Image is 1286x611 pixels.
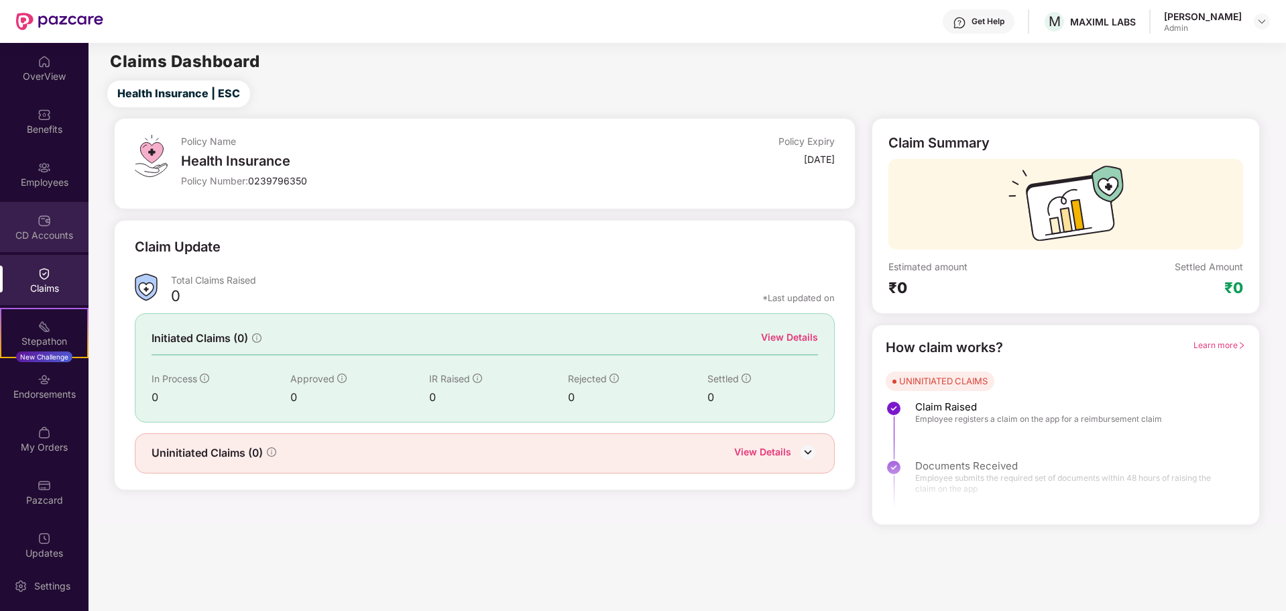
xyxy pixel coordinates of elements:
[152,389,290,406] div: 0
[888,135,990,151] div: Claim Summary
[107,80,250,107] button: Health Insurance | ESC
[1008,166,1124,249] img: svg+xml;base64,PHN2ZyB3aWR0aD0iMTcyIiBoZWlnaHQ9IjExMyIgdmlld0JveD0iMCAwIDE3MiAxMTMiIGZpbGw9Im5vbm...
[290,389,429,406] div: 0
[1164,10,1242,23] div: [PERSON_NAME]
[1175,260,1243,273] div: Settled Amount
[742,374,751,383] span: info-circle
[337,374,347,383] span: info-circle
[135,135,168,177] img: svg+xml;base64,PHN2ZyB4bWxucz0iaHR0cDovL3d3dy53My5vcmcvMjAwMC9zdmciIHdpZHRoPSI0OS4zMiIgaGVpZ2h0PS...
[38,479,51,492] img: svg+xml;base64,PHN2ZyBpZD0iUGF6Y2FyZCIgeG1sbnM9Imh0dHA6Ly93d3cudzMub3JnLzIwMDAvc3ZnIiB3aWR0aD0iMj...
[888,260,1065,273] div: Estimated amount
[915,414,1162,425] span: Employee registers a claim on the app for a reimbursement claim
[609,374,619,383] span: info-circle
[152,373,197,384] span: In Process
[761,330,818,345] div: View Details
[1238,341,1246,349] span: right
[248,175,307,186] span: 0239796350
[181,174,617,187] div: Policy Number:
[38,108,51,121] img: svg+xml;base64,PHN2ZyBpZD0iQmVuZWZpdHMiIHhtbG5zPSJodHRwOi8vd3d3LnczLm9yZy8yMDAwL3N2ZyIgd2lkdGg9Ij...
[798,442,818,462] img: DownIcon
[886,337,1003,358] div: How claim works?
[38,373,51,386] img: svg+xml;base64,PHN2ZyBpZD0iRW5kb3JzZW1lbnRzIiB4bWxucz0iaHR0cDovL3d3dy53My5vcmcvMjAwMC9zdmciIHdpZH...
[429,373,470,384] span: IR Raised
[568,389,707,406] div: 0
[899,374,988,388] div: UNINITIATED CLAIMS
[117,85,240,102] span: Health Insurance | ESC
[38,426,51,439] img: svg+xml;base64,PHN2ZyBpZD0iTXlfT3JkZXJzIiBkYXRhLW5hbWU9Ik15IE9yZGVycyIgeG1sbnM9Imh0dHA6Ly93d3cudz...
[252,333,261,343] span: info-circle
[38,532,51,545] img: svg+xml;base64,PHN2ZyBpZD0iVXBkYXRlZCIgeG1sbnM9Imh0dHA6Ly93d3cudzMub3JnLzIwMDAvc3ZnIiB3aWR0aD0iMj...
[135,274,158,301] img: ClaimsSummaryIcon
[429,389,568,406] div: 0
[1049,13,1061,30] span: M
[473,374,482,383] span: info-circle
[707,373,739,384] span: Settled
[972,16,1004,27] div: Get Help
[181,153,617,169] div: Health Insurance
[1224,278,1243,297] div: ₹0
[762,292,835,304] div: *Last updated on
[1256,16,1267,27] img: svg+xml;base64,PHN2ZyBpZD0iRHJvcGRvd24tMzJ4MzIiIHhtbG5zPSJodHRwOi8vd3d3LnczLm9yZy8yMDAwL3N2ZyIgd2...
[915,400,1162,414] span: Claim Raised
[568,373,607,384] span: Rejected
[171,274,835,286] div: Total Claims Raised
[30,579,74,593] div: Settings
[1,335,87,348] div: Stepathon
[16,351,72,362] div: New Challenge
[1070,15,1136,28] div: MAXIML LABS
[1193,340,1246,350] span: Learn more
[38,214,51,227] img: svg+xml;base64,PHN2ZyBpZD0iQ0RfQWNjb3VudHMiIGRhdGEtbmFtZT0iQ0QgQWNjb3VudHMiIHhtbG5zPSJodHRwOi8vd3...
[778,135,835,148] div: Policy Expiry
[110,54,259,70] h2: Claims Dashboard
[267,447,276,457] span: info-circle
[290,373,335,384] span: Approved
[152,330,248,347] span: Initiated Claims (0)
[38,320,51,333] img: svg+xml;base64,PHN2ZyB4bWxucz0iaHR0cDovL3d3dy53My5vcmcvMjAwMC9zdmciIHdpZHRoPSIyMSIgaGVpZ2h0PSIyMC...
[181,135,617,148] div: Policy Name
[152,445,263,461] span: Uninitiated Claims (0)
[200,374,209,383] span: info-circle
[171,286,180,309] div: 0
[14,579,27,593] img: svg+xml;base64,PHN2ZyBpZD0iU2V0dGluZy0yMHgyMCIgeG1sbnM9Imh0dHA6Ly93d3cudzMub3JnLzIwMDAvc3ZnIiB3aW...
[888,278,1065,297] div: ₹0
[886,400,902,416] img: svg+xml;base64,PHN2ZyBpZD0iU3RlcC1Eb25lLTMyeDMyIiB4bWxucz0iaHR0cDovL3d3dy53My5vcmcvMjAwMC9zdmciIH...
[38,161,51,174] img: svg+xml;base64,PHN2ZyBpZD0iRW1wbG95ZWVzIiB4bWxucz0iaHR0cDovL3d3dy53My5vcmcvMjAwMC9zdmciIHdpZHRoPS...
[38,267,51,280] img: svg+xml;base64,PHN2ZyBpZD0iQ2xhaW0iIHhtbG5zPSJodHRwOi8vd3d3LnczLm9yZy8yMDAwL3N2ZyIgd2lkdGg9IjIwIi...
[707,389,819,406] div: 0
[953,16,966,30] img: svg+xml;base64,PHN2ZyBpZD0iSGVscC0zMngzMiIgeG1sbnM9Imh0dHA6Ly93d3cudzMub3JnLzIwMDAvc3ZnIiB3aWR0aD...
[16,13,103,30] img: New Pazcare Logo
[135,237,221,258] div: Claim Update
[1164,23,1242,34] div: Admin
[38,55,51,68] img: svg+xml;base64,PHN2ZyBpZD0iSG9tZSIgeG1sbnM9Imh0dHA6Ly93d3cudzMub3JnLzIwMDAvc3ZnIiB3aWR0aD0iMjAiIG...
[804,153,835,166] div: [DATE]
[734,445,791,462] div: View Details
